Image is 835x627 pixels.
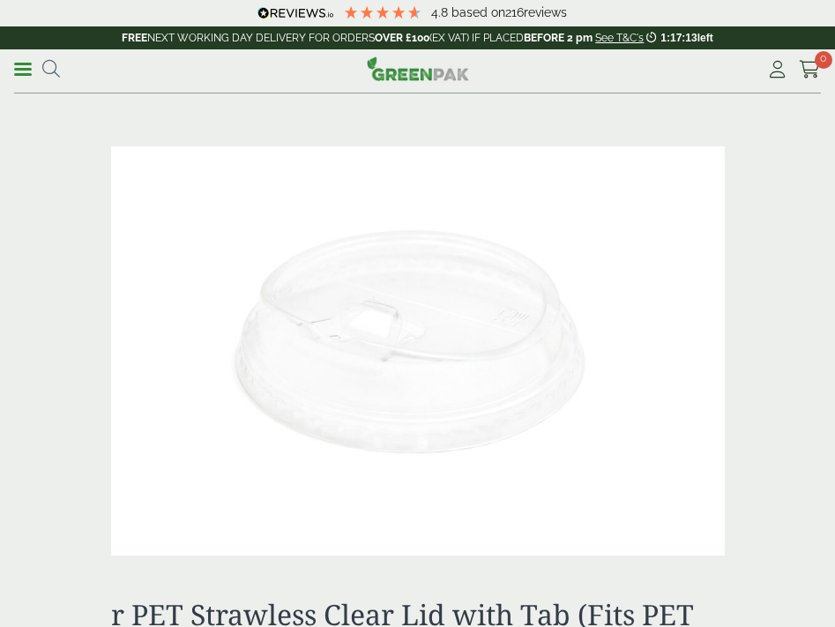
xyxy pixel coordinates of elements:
[799,56,821,83] a: 0
[367,56,469,81] img: GreenPak Supplies
[815,51,832,69] span: 0
[697,32,713,44] span: left
[766,61,788,78] i: My Account
[524,32,593,44] strong: BEFORE 2 pm
[431,5,451,19] span: 4.8
[111,146,725,556] img: 213013A PET Strawless Clear Lid
[343,4,422,20] div: 4.79 Stars
[257,7,334,19] img: REVIEWS.io
[375,32,429,44] strong: OVER £100
[595,32,644,44] a: See T&C's
[524,5,567,19] span: reviews
[660,32,697,44] span: 1:17:13
[505,5,524,19] span: 216
[122,32,147,44] strong: FREE
[451,5,505,19] span: Based on
[799,61,821,78] i: Cart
